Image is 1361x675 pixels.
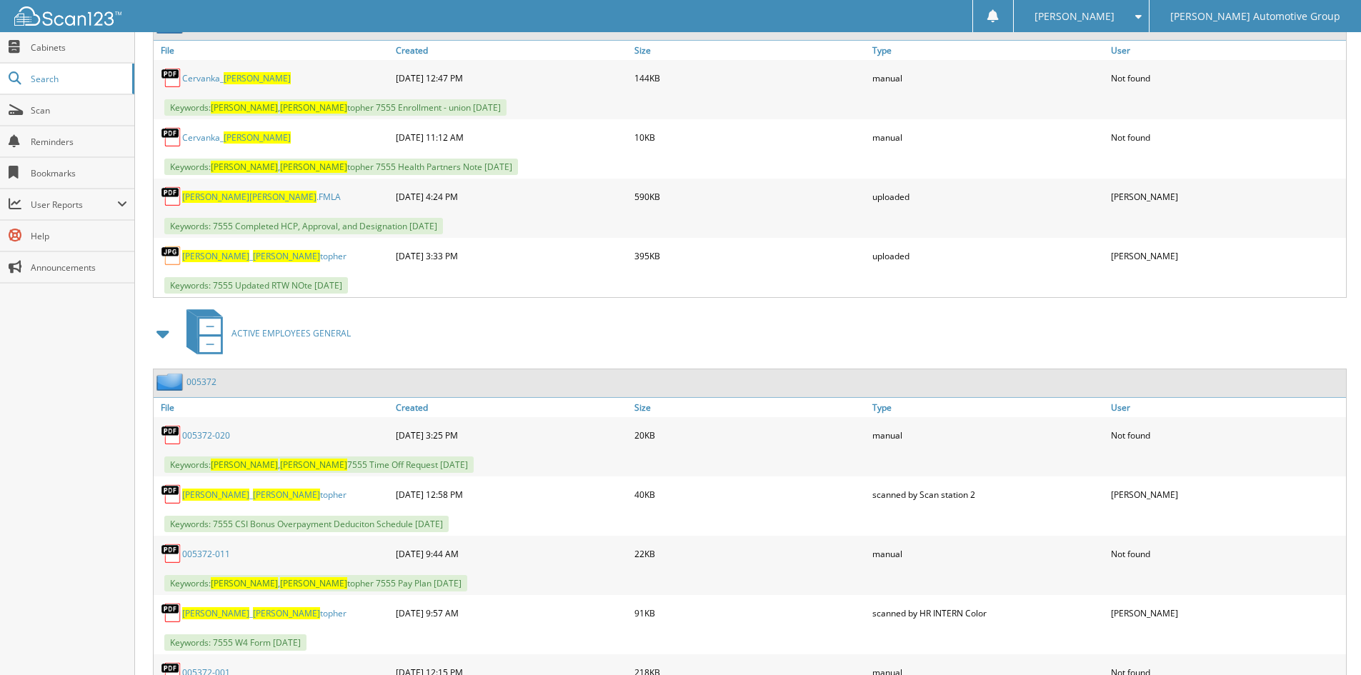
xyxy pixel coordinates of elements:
a: User [1107,41,1346,60]
a: Type [869,398,1107,417]
span: [PERSON_NAME] [224,72,291,84]
div: Not found [1107,123,1346,151]
div: manual [869,64,1107,92]
a: User [1107,398,1346,417]
div: manual [869,123,1107,151]
div: 10KB [631,123,869,151]
div: [DATE] 4:24 PM [392,182,631,211]
div: [PERSON_NAME] [1107,182,1346,211]
img: PDF.png [161,602,182,624]
span: [PERSON_NAME] [182,607,249,619]
div: 40KB [631,480,869,509]
div: [PERSON_NAME] [1107,241,1346,270]
div: [DATE] 12:58 PM [392,480,631,509]
a: [PERSON_NAME]_[PERSON_NAME]topher [182,607,347,619]
span: [PERSON_NAME] [280,459,347,471]
span: [PERSON_NAME] [224,131,291,144]
div: [DATE] 12:47 PM [392,64,631,92]
span: [PERSON_NAME] [211,577,278,589]
span: Scan [31,104,127,116]
span: Keywords: , topher 7555 Enrollment - union [DATE] [164,99,507,116]
span: Keywords: 7555 Completed HCP, Approval, and Designation [DATE] [164,218,443,234]
span: [PERSON_NAME] [280,161,347,173]
div: 590KB [631,182,869,211]
span: [PERSON_NAME] [249,191,316,203]
span: Keywords: 7555 Updated RTW NOte [DATE] [164,277,348,294]
div: [DATE] 9:44 AM [392,539,631,568]
div: Not found [1107,64,1346,92]
div: 144KB [631,64,869,92]
a: Size [631,41,869,60]
span: [PERSON_NAME] [1035,12,1115,21]
div: Not found [1107,421,1346,449]
span: Keywords: , 7555 Time Off Request [DATE] [164,456,474,473]
span: [PERSON_NAME] Automotive Group [1170,12,1340,21]
div: 22KB [631,539,869,568]
span: [PERSON_NAME] [253,607,320,619]
span: Keywords: 7555 W4 Form [DATE] [164,634,306,651]
a: 005372-011 [182,548,230,560]
span: [PERSON_NAME] [211,101,278,114]
img: PDF.png [161,186,182,207]
a: ACTIVE EMPLOYEES GENERAL [178,305,351,361]
span: [PERSON_NAME] [280,577,347,589]
a: [PERSON_NAME][PERSON_NAME].FMLA [182,191,341,203]
img: PDF.png [161,67,182,89]
div: uploaded [869,182,1107,211]
a: File [154,41,392,60]
img: folder2.png [156,373,186,391]
div: scanned by Scan station 2 [869,480,1107,509]
span: Announcements [31,261,127,274]
img: PDF.png [161,484,182,505]
span: Reminders [31,136,127,148]
span: Keywords: 7555 CSI Bonus Overpayment Deduciton Schedule [DATE] [164,516,449,532]
img: PDF.png [161,424,182,446]
a: Created [392,41,631,60]
span: [PERSON_NAME] [182,489,249,501]
img: PDF.png [161,126,182,148]
div: [DATE] 3:25 PM [392,421,631,449]
span: [PERSON_NAME] [253,489,320,501]
div: scanned by HR INTERN Color [869,599,1107,627]
span: ACTIVE EMPLOYEES GENERAL [231,327,351,339]
a: File [154,398,392,417]
span: Keywords: , topher 7555 Pay Plan [DATE] [164,575,467,591]
span: Bookmarks [31,167,127,179]
div: [DATE] 3:33 PM [392,241,631,270]
span: Help [31,230,127,242]
div: uploaded [869,241,1107,270]
div: Not found [1107,539,1346,568]
iframe: Chat Widget [1290,606,1361,675]
img: PDF.png [161,543,182,564]
a: [PERSON_NAME]_[PERSON_NAME]topher [182,489,347,501]
span: Search [31,73,125,85]
span: [PERSON_NAME] [280,101,347,114]
a: [PERSON_NAME]_[PERSON_NAME]topher [182,250,347,262]
img: scan123-logo-white.svg [14,6,121,26]
span: User Reports [31,199,117,211]
div: 395KB [631,241,869,270]
div: 91KB [631,599,869,627]
a: Cervanka_[PERSON_NAME] [182,131,291,144]
div: manual [869,539,1107,568]
span: [PERSON_NAME] [211,161,278,173]
a: 005372-020 [182,429,230,441]
a: Type [869,41,1107,60]
span: Cabinets [31,41,127,54]
img: JPG.png [161,245,182,266]
a: Created [392,398,631,417]
a: Size [631,398,869,417]
div: [DATE] 9:57 AM [392,599,631,627]
div: [PERSON_NAME] [1107,599,1346,627]
div: [DATE] 11:12 AM [392,123,631,151]
span: [PERSON_NAME] [253,250,320,262]
span: Keywords: , topher 7555 Health Partners Note [DATE] [164,159,518,175]
span: [PERSON_NAME] [211,459,278,471]
a: Cervanka_[PERSON_NAME] [182,72,291,84]
span: [PERSON_NAME] [182,250,249,262]
div: manual [869,421,1107,449]
div: [PERSON_NAME] [1107,480,1346,509]
a: 005372 [186,376,216,388]
div: 20KB [631,421,869,449]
